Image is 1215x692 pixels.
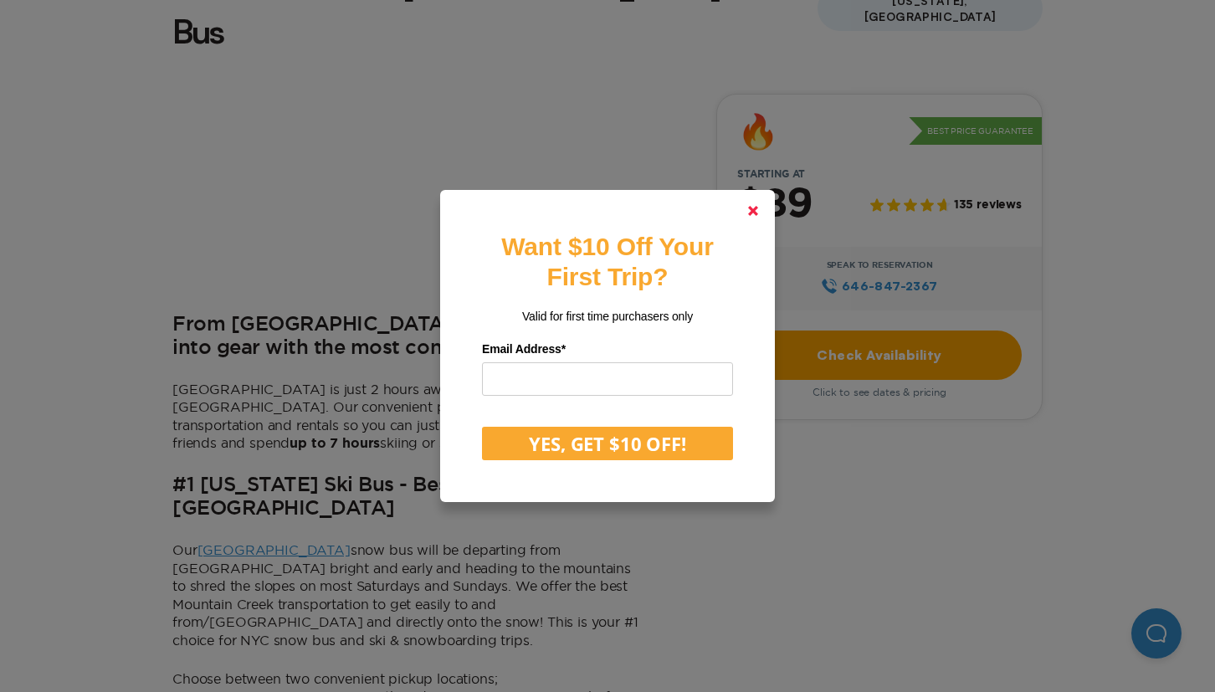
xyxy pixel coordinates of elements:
[482,336,733,362] label: Email Address
[522,310,693,323] span: Valid for first time purchasers only
[501,233,713,290] strong: Want $10 Off Your First Trip?
[561,342,566,356] span: Required
[733,191,773,231] a: Close
[482,427,733,460] button: YES, GET $10 OFF!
